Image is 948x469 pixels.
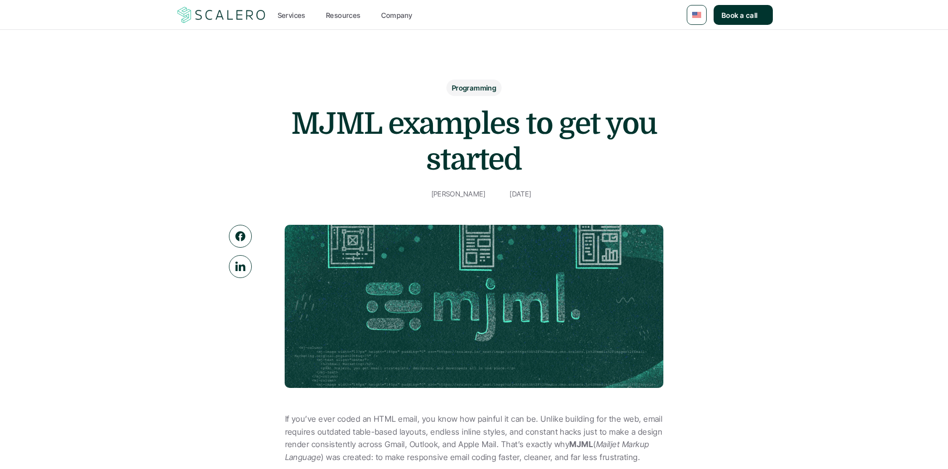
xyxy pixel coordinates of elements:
[431,188,486,200] p: [PERSON_NAME]
[285,413,663,464] p: If you’ve ever coded an HTML email, you know how painful it can be. Unlike building for the web, ...
[452,83,497,93] p: Programming
[176,6,267,24] a: Scalero company logo
[714,5,773,25] a: Book a call
[381,10,413,20] p: Company
[176,5,267,24] img: Scalero company logo
[510,188,531,200] p: [DATE]
[569,439,593,449] strong: MJML
[275,106,673,178] h1: MJML examples to get you started
[278,10,306,20] p: Services
[722,10,758,20] p: Book a call
[326,10,361,20] p: Resources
